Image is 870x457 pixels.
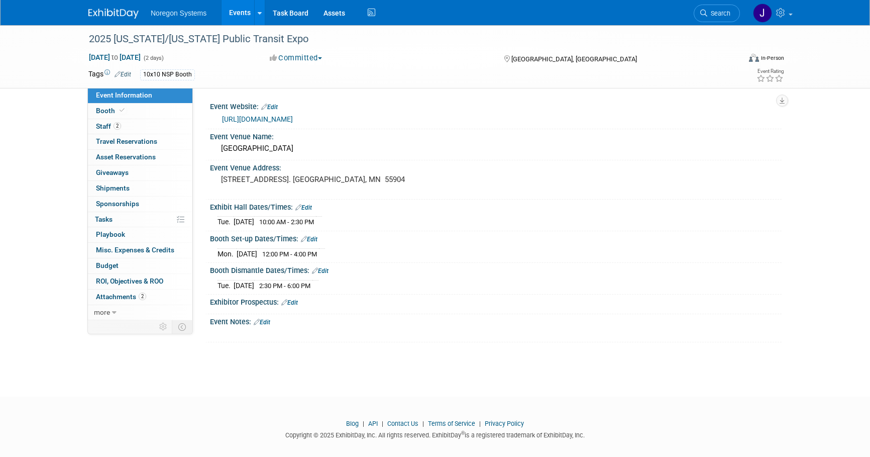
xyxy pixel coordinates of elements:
span: | [477,420,483,427]
a: Event Information [88,88,192,103]
span: Asset Reservations [96,153,156,161]
a: Shipments [88,181,192,196]
a: Giveaways [88,165,192,180]
td: [DATE] [234,217,254,227]
a: Blog [346,420,359,427]
a: Search [694,5,740,22]
span: Noregon Systems [151,9,206,17]
td: Personalize Event Tab Strip [155,320,172,333]
span: | [420,420,426,427]
a: Edit [301,236,317,243]
a: API [368,420,378,427]
div: Exhibit Hall Dates/Times: [210,200,782,213]
img: Format-Inperson.png [749,54,759,62]
td: [DATE] [237,248,257,259]
div: Booth Set-up Dates/Times: [210,231,782,244]
a: Playbook [88,227,192,242]
span: Sponsorships [96,200,139,208]
div: 10x10 NSP Booth [140,69,195,80]
a: Booth [88,104,192,119]
a: Travel Reservations [88,134,192,149]
a: Edit [312,267,329,275]
img: Johana Gil [753,4,772,23]
span: (2 days) [143,55,164,61]
i: Booth reservation complete [120,108,125,113]
span: Booth [96,107,127,115]
td: Tue. [217,217,234,227]
span: Giveaways [96,168,129,176]
a: Edit [281,299,298,306]
sup: ® [461,430,465,436]
td: Mon. [217,248,237,259]
span: ROI, Objectives & ROO [96,277,163,285]
span: Staff [96,122,121,130]
span: [DATE] [DATE] [88,53,141,62]
pre: [STREET_ADDRESS]. [GEOGRAPHIC_DATA], MN 55904 [221,175,437,184]
td: Tue. [217,280,234,291]
span: 2 [114,122,121,130]
td: Toggle Event Tabs [172,320,193,333]
td: Tags [88,69,131,80]
a: Misc. Expenses & Credits [88,243,192,258]
a: Attachments2 [88,290,192,305]
span: Shipments [96,184,130,192]
span: Tasks [95,215,113,223]
a: Contact Us [387,420,418,427]
div: Event Format [681,52,784,67]
a: ROI, Objectives & ROO [88,274,192,289]
span: 2:30 PM - 6:00 PM [259,282,310,290]
div: Booth Dismantle Dates/Times: [210,263,782,276]
div: 2025 [US_STATE]/[US_STATE] Public Transit Expo [85,30,725,48]
span: 10:00 AM - 2:30 PM [259,218,314,226]
span: Budget [96,261,119,269]
span: 2 [139,293,146,300]
img: ExhibitDay [88,9,139,19]
div: Exhibitor Prospectus: [210,295,782,308]
a: Budget [88,258,192,273]
span: Misc. Expenses & Credits [96,246,174,254]
a: Tasks [88,212,192,227]
span: | [360,420,367,427]
span: to [110,53,120,61]
span: Attachments [96,293,146,301]
div: Event Rating [756,69,784,74]
span: Travel Reservations [96,137,157,145]
a: Staff2 [88,119,192,134]
a: Privacy Policy [485,420,524,427]
a: [URL][DOMAIN_NAME] [222,115,293,123]
div: Event Website: [210,99,782,112]
a: Edit [295,204,312,211]
span: Search [707,10,730,17]
div: Event Venue Address: [210,160,782,173]
a: Sponsorships [88,197,192,212]
span: more [94,308,110,316]
span: Playbook [96,230,125,238]
span: | [379,420,386,427]
a: Edit [261,104,278,111]
div: [GEOGRAPHIC_DATA] [217,141,774,156]
a: Terms of Service [428,420,475,427]
div: Event Venue Name: [210,129,782,142]
a: Edit [115,71,131,78]
div: In-Person [760,54,784,62]
a: more [88,305,192,320]
a: Asset Reservations [88,150,192,165]
span: [GEOGRAPHIC_DATA], [GEOGRAPHIC_DATA] [511,55,637,63]
div: Event Notes: [210,314,782,327]
span: 12:00 PM - 4:00 PM [262,250,317,258]
button: Committed [266,53,326,63]
span: Event Information [96,91,152,99]
a: Edit [254,319,270,326]
td: [DATE] [234,280,254,291]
